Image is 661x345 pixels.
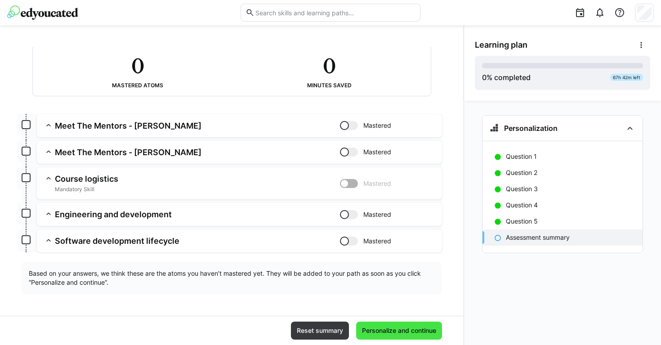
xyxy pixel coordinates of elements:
[55,174,340,184] h3: Course logistics
[504,124,558,133] h3: Personalization
[506,217,538,226] p: Question 5
[482,72,531,83] div: % completed
[323,53,335,79] h2: 0
[363,179,391,188] span: Mastered
[506,152,537,161] p: Question 1
[356,322,442,340] button: Personalize and continue
[55,209,340,220] h3: Engineering and development
[291,322,349,340] button: Reset summary
[22,262,442,294] div: Based on your answers, we think these are the atoms you haven’t mastered yet. They will be added ...
[506,201,538,210] p: Question 4
[506,168,537,177] p: Question 2
[55,121,340,131] h3: Meet The Mentors - [PERSON_NAME]
[55,186,340,193] span: Mandatory Skill
[112,82,163,89] div: Mastered atoms
[55,236,340,246] h3: Software development lifecycle
[482,73,487,82] span: 0
[363,237,391,246] span: Mastered
[295,326,344,335] span: Reset summary
[363,148,391,157] span: Mastered
[307,82,352,89] div: Minutes saved
[131,53,144,79] h2: 0
[506,184,538,193] p: Question 3
[610,74,643,81] div: 67h 42m left
[363,210,391,219] span: Mastered
[363,121,391,130] span: Mastered
[255,9,415,17] input: Search skills and learning paths…
[55,147,340,157] h3: Meet The Mentors - [PERSON_NAME]
[475,40,527,50] span: Learning plan
[506,233,570,242] p: Assessment summary
[361,326,438,335] span: Personalize and continue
